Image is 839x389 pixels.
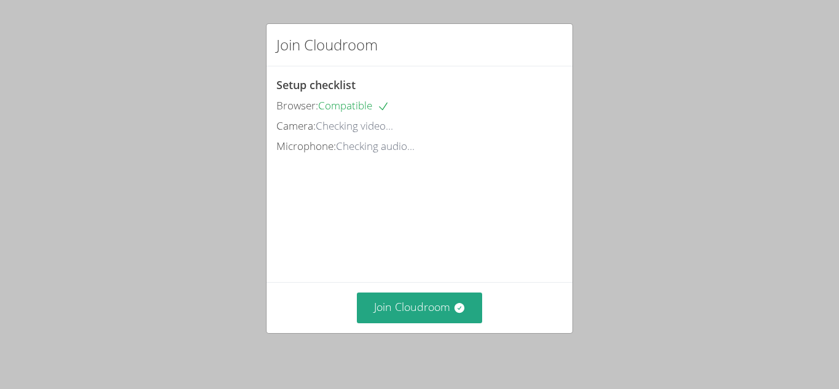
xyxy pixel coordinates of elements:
[357,293,483,323] button: Join Cloudroom
[318,98,389,112] span: Compatible
[276,139,336,153] span: Microphone:
[276,119,316,133] span: Camera:
[276,34,378,56] h2: Join Cloudroom
[276,98,318,112] span: Browser:
[336,139,415,153] span: Checking audio...
[276,77,356,92] span: Setup checklist
[316,119,393,133] span: Checking video...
